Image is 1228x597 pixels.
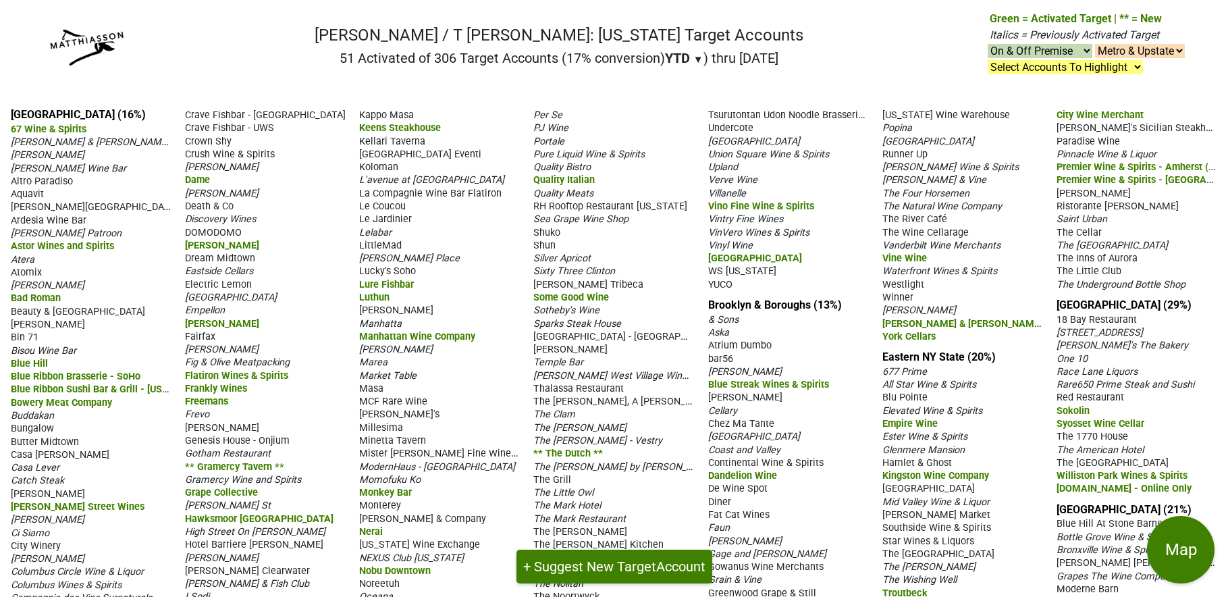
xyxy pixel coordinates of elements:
span: Portale [533,136,564,147]
span: Columbus Wines & Spirits [11,579,122,591]
span: NEXUS Club [US_STATE] [359,552,464,564]
span: Continental Wine & Spirits [708,457,824,469]
span: Sixty Three Clinton [533,265,615,277]
span: Fairfax [185,331,215,342]
span: [PERSON_NAME] [359,305,433,316]
span: Ci Siamo [11,527,49,539]
span: Sokolin [1057,405,1090,417]
span: DOMODOMO [185,227,242,238]
span: Casa [PERSON_NAME] [11,449,109,461]
span: [GEOGRAPHIC_DATA] [882,136,974,147]
span: 18 Bay Restaurant [1057,314,1137,326]
span: Elevated Wine & Spirits [882,405,982,417]
a: [GEOGRAPHIC_DATA] (16%) [11,108,146,121]
span: Atrium Dumbo [708,340,772,351]
span: PJ Wine [533,122,568,134]
span: Discovery Wines [185,213,256,225]
span: Popina [882,122,912,134]
span: Catch Steak [11,475,64,486]
span: [US_STATE] Wine Exchange [359,539,480,550]
span: Villanelle [708,188,746,199]
span: City Winery [11,540,61,552]
span: La Compagnie Wine Bar Flatiron [359,188,502,199]
span: Vanderbilt Wine Merchants [882,240,1000,251]
span: [PERSON_NAME] & Vine [882,174,986,186]
span: Vine Wine [882,253,927,264]
span: 67 Wine & Spirits [11,124,86,135]
span: De Wine Spot [708,483,768,494]
span: [PERSON_NAME] [185,344,259,355]
span: [PERSON_NAME] St [185,500,271,511]
span: The [GEOGRAPHIC_DATA] [882,548,994,560]
span: Aska [708,327,729,338]
span: The [PERSON_NAME] Kitchen [533,539,664,550]
span: [PERSON_NAME] & [PERSON_NAME] Wine & Spirits [882,317,1107,330]
h1: [PERSON_NAME] / T [PERSON_NAME]: [US_STATE] Target Accounts [315,26,803,45]
span: Marea [359,357,388,368]
span: Kellari Taverna [359,136,425,147]
span: Blu Pointe [882,392,928,403]
span: The Little Owl [533,487,593,498]
span: [PERSON_NAME]'s Sicilian Steakhouse [1057,121,1227,134]
button: Map [1147,516,1214,583]
span: Casa Lever [11,462,59,473]
span: Quality Italian [533,174,595,186]
span: Empellon [185,305,225,316]
span: Dame [185,174,210,186]
span: Lure Fishbar [359,279,414,290]
span: Moderne Barn [1057,583,1119,595]
button: + Suggest New TargetAccount [516,550,712,583]
span: Tsurutontan Udon Noodle Brasserie - [GEOGRAPHIC_DATA] [708,108,964,121]
span: Blue Streak Wines & Spirits [708,379,829,390]
span: [PERSON_NAME] [708,366,782,378]
span: Williston Park Wines & Spirits [1057,470,1187,482]
span: [PERSON_NAME] & Fish Club [185,578,309,590]
span: Syosset Wine Cellar [1057,418,1144,430]
span: Per Se [533,109,562,121]
span: Gotham Restaurant [185,448,271,459]
span: [PERSON_NAME] [1057,188,1131,199]
span: The Wishing Well [882,574,957,586]
a: [GEOGRAPHIC_DATA] (29%) [1057,298,1192,311]
span: The Clam [533,409,575,420]
span: High Street On [PERSON_NAME] [185,526,325,538]
span: Runner Up [882,149,928,160]
span: [PERSON_NAME] Wine & Spirits [882,161,1019,173]
span: The 1770 House [1057,431,1128,442]
span: Vinyl Wine [708,240,753,251]
span: L'avenue at [GEOGRAPHIC_DATA] [359,174,504,186]
span: Race Lane Liquors [1057,366,1138,378]
span: The Four Horsemen [882,188,969,199]
span: The Grill [533,474,571,486]
span: Verve Wine [708,174,757,186]
span: MCF Rare Wine [359,396,427,407]
span: [PERSON_NAME] [533,344,608,355]
span: The [PERSON_NAME] - Vestry [533,435,662,446]
span: Freemans [185,396,228,407]
span: Waterfront Wines & Spirits [882,265,997,277]
span: [PERSON_NAME] Street Wines [11,501,144,513]
span: Kappo Masa [359,109,414,121]
span: The Natural Wine Company [882,201,1002,212]
span: Gowanus Wine Merchants [708,561,824,573]
span: Green = Activated Target | ** = New [990,12,1162,25]
span: Paradise Wine [1057,136,1120,147]
span: Monterey [359,500,401,511]
span: Star Wines & Liquors [882,536,974,547]
span: [PERSON_NAME][GEOGRAPHIC_DATA] [US_STATE] [11,200,231,213]
span: Masa [359,383,383,394]
span: Undercote [708,122,753,134]
span: Shun [533,240,556,251]
span: [PERSON_NAME] [708,536,782,547]
span: Hotel Barriere [PERSON_NAME] [185,539,323,550]
span: The [PERSON_NAME], A [PERSON_NAME] Hotel - [GEOGRAPHIC_DATA] [533,394,842,407]
span: Frankly Wines [185,383,247,394]
span: Glenmere Mansion [882,444,965,456]
span: [PERSON_NAME] [185,422,259,434]
span: The [PERSON_NAME] [533,422,626,434]
span: Winner [882,292,913,303]
span: Quality Meats [533,188,593,199]
span: Italics = Previously Activated Target [990,28,1159,41]
span: [PERSON_NAME] [185,161,259,173]
span: The Mark Restaurant [533,513,626,525]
